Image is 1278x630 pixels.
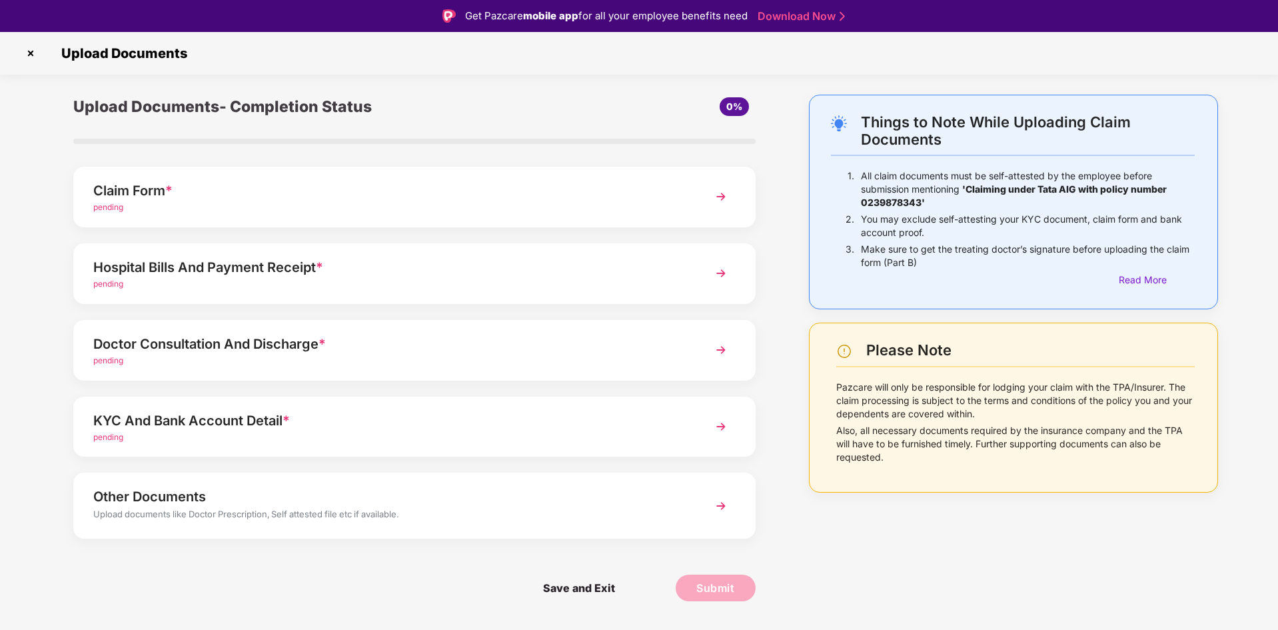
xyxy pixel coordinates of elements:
img: svg+xml;base64,PHN2ZyBpZD0iQ3Jvc3MtMzJ4MzIiIHhtbG5zPSJodHRwOi8vd3d3LnczLm9yZy8yMDAwL3N2ZyIgd2lkdG... [20,43,41,64]
p: 3. [846,243,854,269]
div: Doctor Consultation And Discharge [93,333,682,355]
span: pending [93,279,123,289]
img: svg+xml;base64,PHN2ZyBpZD0iV2FybmluZ18tXzI0eDI0IiBkYXRhLW5hbWU9Ildhcm5pbmcgLSAyNHgyNCIgeG1sbnM9Im... [836,343,852,359]
p: Pazcare will only be responsible for lodging your claim with the TPA/Insurer. The claim processin... [836,381,1195,421]
p: Also, all necessary documents required by the insurance company and the TPA will have to be furni... [836,424,1195,464]
button: Submit [676,575,756,601]
span: pending [93,355,123,365]
a: Download Now [758,9,841,23]
img: svg+xml;base64,PHN2ZyBpZD0iTmV4dCIgeG1sbnM9Imh0dHA6Ly93d3cudzMub3JnLzIwMDAvc3ZnIiB3aWR0aD0iMzYiIG... [709,338,733,362]
div: Upload Documents- Completion Status [73,95,528,119]
div: Read More [1119,273,1195,287]
img: svg+xml;base64,PHN2ZyBpZD0iTmV4dCIgeG1sbnM9Imh0dHA6Ly93d3cudzMub3JnLzIwMDAvc3ZnIiB3aWR0aD0iMzYiIG... [709,185,733,209]
span: Save and Exit [530,575,628,601]
div: Claim Form [93,180,682,201]
span: Upload Documents [48,45,194,61]
p: All claim documents must be self-attested by the employee before submission mentioning [861,169,1195,209]
p: You may exclude self-attesting your KYC document, claim form and bank account proof. [861,213,1195,239]
p: Make sure to get the treating doctor’s signature before uploading the claim form (Part B) [861,243,1195,269]
p: 1. [848,169,854,209]
img: Stroke [840,9,845,23]
img: Logo [442,9,456,23]
img: svg+xml;base64,PHN2ZyBpZD0iTmV4dCIgeG1sbnM9Imh0dHA6Ly93d3cudzMub3JnLzIwMDAvc3ZnIiB3aWR0aD0iMzYiIG... [709,415,733,439]
span: pending [93,202,123,212]
div: Hospital Bills And Payment Receipt [93,257,682,278]
span: pending [93,432,123,442]
img: svg+xml;base64,PHN2ZyBpZD0iTmV4dCIgeG1sbnM9Imh0dHA6Ly93d3cudzMub3JnLzIwMDAvc3ZnIiB3aWR0aD0iMzYiIG... [709,261,733,285]
div: Get Pazcare for all your employee benefits need [465,8,748,24]
img: svg+xml;base64,PHN2ZyB4bWxucz0iaHR0cDovL3d3dy53My5vcmcvMjAwMC9zdmciIHdpZHRoPSIyNC4wOTMiIGhlaWdodD... [831,115,847,131]
img: svg+xml;base64,PHN2ZyBpZD0iTmV4dCIgeG1sbnM9Imh0dHA6Ly93d3cudzMub3JnLzIwMDAvc3ZnIiB3aWR0aD0iMzYiIG... [709,494,733,518]
div: Things to Note While Uploading Claim Documents [861,113,1195,148]
div: Other Documents [93,486,682,507]
div: KYC And Bank Account Detail [93,410,682,431]
div: Upload documents like Doctor Prescription, Self attested file etc if available. [93,507,682,525]
span: 0% [726,101,742,112]
b: 'Claiming under Tata AIG with policy number 0239878343' [861,183,1167,208]
p: 2. [846,213,854,239]
strong: mobile app [523,9,578,22]
div: Please Note [866,341,1195,359]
